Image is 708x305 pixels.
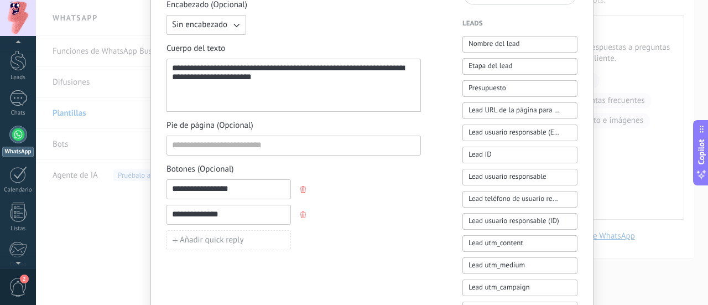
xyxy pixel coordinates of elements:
[462,125,577,141] button: Lead usuario responsable (Email)
[468,149,492,160] span: Lead ID
[468,82,506,94] span: Presupuesto
[468,171,546,182] span: Lead usuario responsable
[468,127,560,138] span: Lead usuario responsable (Email)
[166,120,421,131] span: Pie de página (Opcional)
[166,15,246,35] button: Sin encabezado
[2,110,34,117] div: Chats
[462,36,577,53] button: Nombre del lead
[468,60,512,71] span: Etapa del lead
[696,139,707,164] span: Copilot
[20,275,29,283] span: 2
[462,257,577,274] button: Lead utm_medium
[468,282,530,293] span: Lead utm_campaign
[166,43,421,54] span: Cuerpo del texto
[468,260,525,271] span: Lead utm_medium
[462,58,577,75] button: Etapa del lead
[468,193,560,204] span: Lead teléfono de usuario responsable
[2,74,34,81] div: Leads
[468,237,523,249] span: Lead utm_content
[462,213,577,230] button: Lead usuario responsable (ID)
[172,19,227,30] span: Sin encabezado
[2,147,34,157] div: WhatsApp
[462,147,577,163] button: Lead ID
[462,102,577,119] button: Lead URL de la página para compartir con los clientes
[2,187,34,194] div: Calendario
[462,191,577,208] button: Lead teléfono de usuario responsable
[166,164,421,175] span: Botones (Opcional)
[462,80,577,97] button: Presupuesto
[468,215,559,226] span: Lead usuario responsable (ID)
[180,236,244,244] span: Añadir quick reply
[462,169,577,185] button: Lead usuario responsable
[462,18,577,29] h4: Leads
[462,280,577,296] button: Lead utm_campaign
[166,230,291,250] button: Añadir quick reply
[468,105,560,116] span: Lead URL de la página para compartir con los clientes
[2,225,34,232] div: Listas
[468,38,520,49] span: Nombre del lead
[462,235,577,252] button: Lead utm_content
